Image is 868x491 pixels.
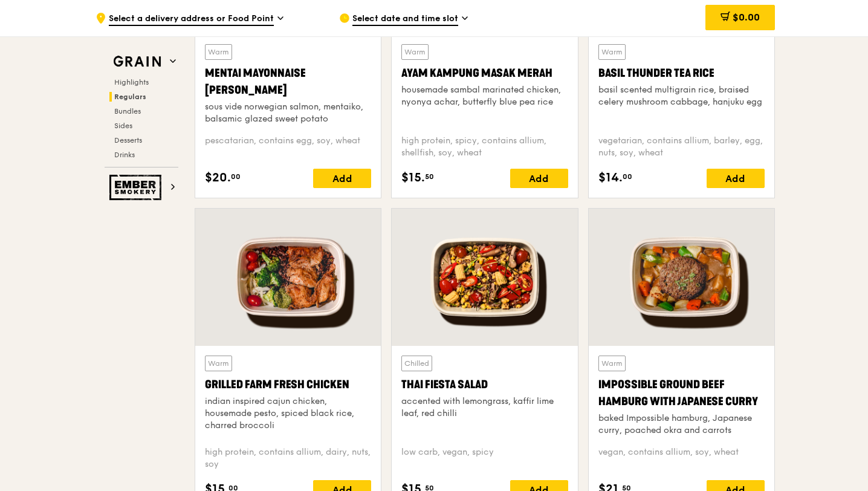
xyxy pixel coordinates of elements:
[598,169,623,187] span: $14.
[313,169,371,188] div: Add
[114,78,149,86] span: Highlights
[401,376,568,393] div: Thai Fiesta Salad
[109,13,274,26] span: Select a delivery address or Food Point
[205,135,371,159] div: pescatarian, contains egg, soy, wheat
[707,169,765,188] div: Add
[733,11,760,23] span: $0.00
[598,356,626,371] div: Warm
[401,65,568,82] div: Ayam Kampung Masak Merah
[598,135,765,159] div: vegetarian, contains allium, barley, egg, nuts, soy, wheat
[205,169,231,187] span: $20.
[352,13,458,26] span: Select date and time slot
[401,84,568,108] div: housemade sambal marinated chicken, nyonya achar, butterfly blue pea rice
[401,169,425,187] span: $15.
[401,135,568,159] div: high protein, spicy, contains allium, shellfish, soy, wheat
[401,395,568,420] div: accented with lemongrass, kaffir lime leaf, red chilli
[623,172,632,181] span: 00
[205,44,232,60] div: Warm
[598,376,765,410] div: Impossible Ground Beef Hamburg with Japanese Curry
[598,44,626,60] div: Warm
[510,169,568,188] div: Add
[598,412,765,437] div: baked Impossible hamburg, Japanese curry, poached okra and carrots
[205,395,371,432] div: indian inspired cajun chicken, housemade pesto, spiced black rice, charred broccoli
[114,122,132,130] span: Sides
[598,446,765,470] div: vegan, contains allium, soy, wheat
[401,356,432,371] div: Chilled
[598,65,765,82] div: Basil Thunder Tea Rice
[114,151,135,159] span: Drinks
[205,446,371,470] div: high protein, contains allium, dairy, nuts, soy
[231,172,241,181] span: 00
[114,93,146,101] span: Regulars
[114,107,141,115] span: Bundles
[205,376,371,393] div: Grilled Farm Fresh Chicken
[109,51,165,73] img: Grain web logo
[598,84,765,108] div: basil scented multigrain rice, braised celery mushroom cabbage, hanjuku egg
[109,175,165,200] img: Ember Smokery web logo
[425,172,434,181] span: 50
[401,44,429,60] div: Warm
[205,65,371,99] div: Mentai Mayonnaise [PERSON_NAME]
[205,356,232,371] div: Warm
[114,136,142,145] span: Desserts
[205,101,371,125] div: sous vide norwegian salmon, mentaiko, balsamic glazed sweet potato
[401,446,568,470] div: low carb, vegan, spicy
